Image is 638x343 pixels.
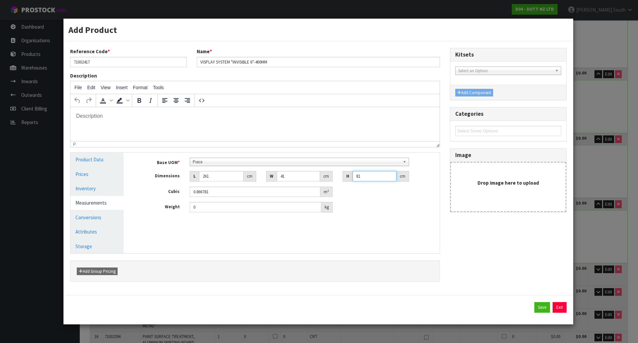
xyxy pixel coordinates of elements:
a: Conversions [70,211,124,224]
label: Dimensions [134,171,184,179]
span: Select an Option [458,67,552,75]
strong: H [346,173,349,179]
button: Align right [182,95,193,106]
input: Name [197,57,440,67]
input: Weight [190,202,321,212]
span: Piece [193,158,400,166]
button: Bold [134,95,145,106]
a: Measurements [70,196,124,210]
div: Resize [434,141,440,147]
strong: L [193,173,196,179]
input: Length [199,171,244,181]
button: Undo [72,95,83,106]
h3: Kitsets [455,52,561,58]
button: Redo [83,95,94,106]
div: cm [396,171,409,182]
span: View [101,85,111,90]
label: Base UOM [134,158,184,166]
h3: Image [455,152,561,158]
iframe: Rich Text Area. Press ALT-0 for help. [70,107,440,141]
label: Description [70,72,97,79]
input: Reference Code [70,57,187,67]
label: Cubic [134,187,184,195]
a: Prices [70,167,124,181]
a: Product Data [70,153,124,166]
div: Background color [114,95,131,106]
h3: Add Product [68,24,568,36]
label: Name [197,48,212,55]
span: File [74,85,82,90]
div: p [73,142,76,147]
button: Save [534,302,550,313]
h3: Categories [455,111,561,117]
a: Storage [70,240,124,253]
strong: W [270,173,273,179]
input: Height [353,171,396,181]
button: Align center [170,95,182,106]
div: m³ [320,187,333,197]
div: kg [321,202,333,213]
a: Attributes [70,225,124,239]
span: Insert [116,85,128,90]
button: Exit [553,302,567,313]
button: Source code [196,95,207,106]
span: Tools [153,85,164,90]
button: Add Group Pricing [77,267,118,275]
button: Align left [159,95,170,106]
div: cm [244,171,256,182]
input: Width [277,171,320,181]
div: Text color [97,95,114,106]
strong: Drop image here to upload [478,180,539,186]
button: Italic [145,95,156,106]
div: cm [320,171,333,182]
span: Format [133,85,148,90]
span: Edit [87,85,95,90]
label: Reference Code [70,48,110,55]
a: Inventory [70,182,124,195]
input: Cubic [190,187,320,197]
button: Add Component [455,89,493,97]
label: Weight [134,202,184,210]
